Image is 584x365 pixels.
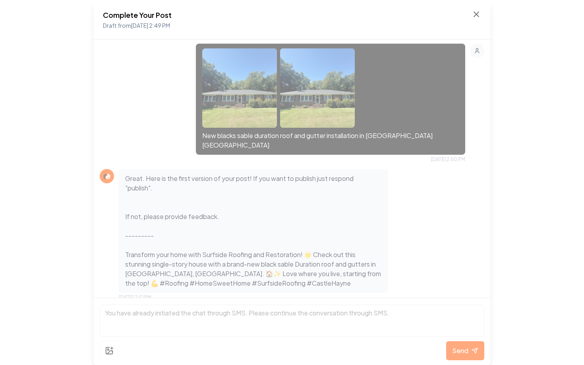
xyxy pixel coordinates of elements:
[202,131,459,150] p: New blacks sable duration roof and gutter installation in [GEOGRAPHIC_DATA] [GEOGRAPHIC_DATA]
[125,174,382,288] p: Great. Here is the first version of your post! If you want to publish just respond "publish". If ...
[102,171,112,181] img: Rebolt Logo
[431,156,465,163] span: [DATE] 2:50 PM
[119,294,151,301] span: [DATE] 2:51 PM
[202,48,277,128] img: uploaded image
[103,22,170,29] span: Draft from [DATE] 2:49 PM
[280,48,355,128] img: uploaded image
[103,10,172,21] h2: Complete Your Post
